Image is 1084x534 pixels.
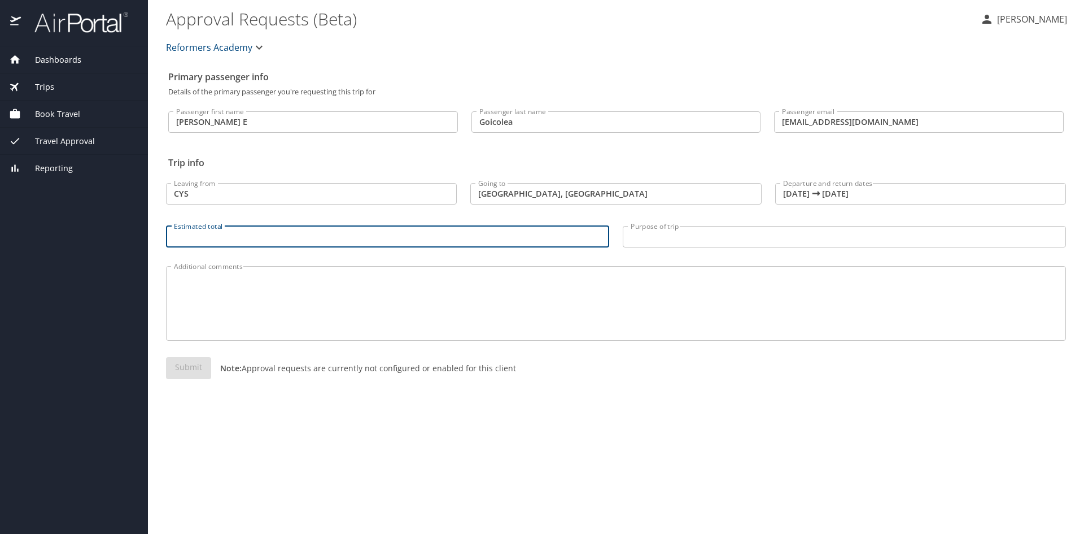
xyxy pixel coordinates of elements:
[166,1,971,36] h1: Approval Requests (Beta)
[22,11,128,33] img: airportal-logo.png
[21,135,95,147] span: Travel Approval
[161,36,270,59] button: Reformers Academy
[220,363,242,374] strong: Note:
[10,11,22,33] img: icon-airportal.png
[994,12,1067,26] p: [PERSON_NAME]
[168,154,1064,172] h2: Trip info
[21,108,80,120] span: Book Travel
[168,88,1064,95] p: Details of the primary passenger you're requesting this trip for
[976,9,1072,29] button: [PERSON_NAME]
[21,81,54,93] span: Trips
[21,162,73,175] span: Reporting
[21,54,81,66] span: Dashboards
[211,362,516,374] p: Approval requests are currently not configured or enabled for this client
[166,40,252,55] span: Reformers Academy
[168,68,1064,86] h2: Primary passenger info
